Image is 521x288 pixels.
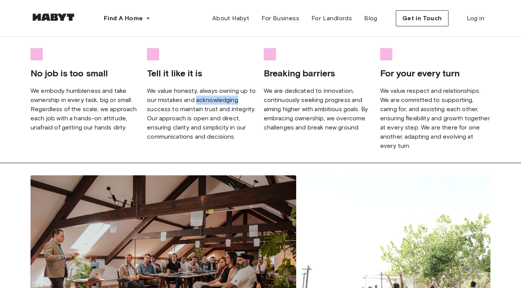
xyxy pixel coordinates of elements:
[212,14,249,23] span: About Habyt
[364,14,377,23] span: Blog
[461,11,490,26] a: Log in
[264,87,368,131] span: We are dedicated to innovation, continuously seeking progress and aiming higher with ambitious go...
[31,13,76,21] img: Habyt
[104,14,143,23] span: Find A Home
[380,87,490,149] span: We value respect and relationships. We are committed to supporting, caring for, and assisting eac...
[264,68,335,79] span: Breaking barriers
[98,11,156,26] button: Find A Home
[396,10,448,26] button: Get in Touch
[261,14,299,23] span: For Business
[305,11,358,26] a: For Landlords
[206,11,255,26] a: About Habyt
[147,87,256,140] span: We value honesty, always owning up to our mistakes and acknowledging success to maintain trust an...
[402,14,442,23] span: Get in Touch
[147,68,202,79] span: Tell it like it is
[467,14,484,23] span: Log in
[311,14,352,23] span: For Landlords
[358,11,384,26] a: Blog
[255,11,305,26] a: For Business
[31,87,137,131] span: We embody humbleness and take ownership in every task, big or small. Regardless of the scale, we ...
[31,68,108,79] span: No job is too small
[380,68,460,79] span: For your every turn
